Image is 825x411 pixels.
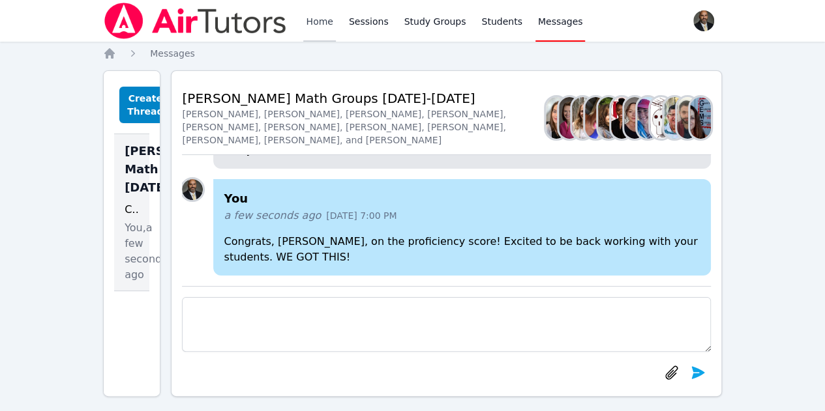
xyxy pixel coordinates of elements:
[585,97,606,139] img: Alexis Asiama
[119,87,171,123] button: Create Thread
[624,97,645,139] img: Michelle Dalton
[677,97,698,139] img: Diaa Walweel
[150,47,195,60] a: Messages
[326,209,397,222] span: [DATE] 7:00 PM
[224,234,700,265] p: Congrats, [PERSON_NAME], on the proficiency score! Excited to be back working with your students....
[150,48,195,59] span: Messages
[224,208,321,223] span: a few seconds ago
[182,89,545,107] h2: [PERSON_NAME] Math Groups [DATE]-[DATE]
[182,179,203,200] img: Bernard Estephan
[103,3,288,39] img: Air Tutors
[611,97,632,139] img: Johnicia Haynes
[598,97,619,139] img: Diana Carle
[559,97,580,139] img: Rebecca Miller
[182,107,545,147] div: [PERSON_NAME], [PERSON_NAME], [PERSON_NAME], [PERSON_NAME], [PERSON_NAME], [PERSON_NAME], [PERSON...
[572,97,593,139] img: Sandra Davis
[690,97,711,139] img: Leah Hoff
[125,142,233,197] span: [PERSON_NAME] Math Groups [DATE]-[DATE]
[538,15,583,28] span: Messages
[125,202,139,218] div: Congrats, [PERSON_NAME], on the proficiency score! Excited to be back working with your students....
[664,97,685,139] img: Jorge Calderon
[637,97,658,139] img: Megan Nepshinsky
[546,97,567,139] img: Sarah Benzinger
[224,190,700,208] h4: You
[650,97,671,139] img: Joyce Law
[103,47,722,60] nav: Breadcrumb
[114,134,149,291] div: [PERSON_NAME] Math Groups [DATE]-[DATE]Sarah BenzingerRebecca MillerSandra DavisAlexis AsiamaDian...
[125,220,167,283] span: You, a few seconds ago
